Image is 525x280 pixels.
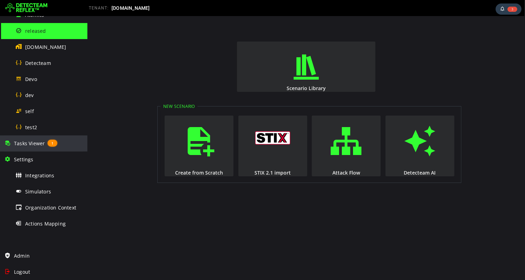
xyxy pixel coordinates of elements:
img: Detecteam logo [5,2,48,14]
span: Admin [14,252,30,259]
span: Logout [14,268,30,275]
span: test2 [25,124,37,131]
span: Detecteam [25,60,51,66]
button: Attack Flow [224,100,293,160]
button: Scenario Library [150,25,288,76]
span: [DOMAIN_NAME] [112,5,150,11]
img: logo_stix.svg [168,115,203,128]
button: Detecteam AI [298,100,367,160]
span: Settings [14,156,34,163]
span: [DOMAIN_NAME] [25,44,66,50]
span: Organization Context [25,204,76,211]
legend: New Scenario [73,87,110,93]
button: STIX 2.1 import [151,100,220,160]
span: Devo [25,76,37,82]
div: Task Notifications [496,3,522,15]
span: Actions Mapping [25,220,66,227]
span: Simulators [25,188,51,195]
span: 3 [508,7,517,12]
div: STIX 2.1 import [150,153,221,160]
span: TENANT: [89,6,109,10]
span: released [25,28,46,34]
span: dev [25,92,34,98]
div: Detecteam AI [297,153,368,160]
span: 1 [48,140,57,147]
span: self [25,108,34,115]
span: Integrations [25,172,54,179]
div: Attack Flow [224,153,294,160]
button: Create from Scratch [77,100,146,160]
div: Create from Scratch [77,153,147,160]
div: Scenario Library [149,69,289,75]
span: Tasks Viewer [14,140,45,147]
